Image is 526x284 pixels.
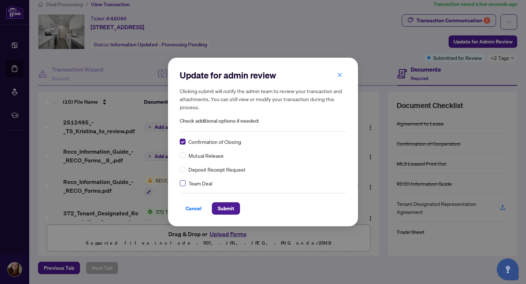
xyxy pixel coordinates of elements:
[186,203,202,214] span: Cancel
[180,69,346,81] h2: Update for admin review
[188,138,241,146] span: Confirmation of Closing
[497,258,519,280] button: Open asap
[180,87,346,111] h5: Clicking submit will notify the admin team to review your transaction and attachments. You can st...
[188,165,245,173] span: Deposit Receipt Request
[180,202,207,215] button: Cancel
[337,72,342,77] span: close
[188,151,224,160] span: Mutual Release
[212,202,240,215] button: Submit
[180,117,346,125] span: Check additional options if needed:
[188,179,212,187] span: Team Deal
[218,203,234,214] span: Submit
